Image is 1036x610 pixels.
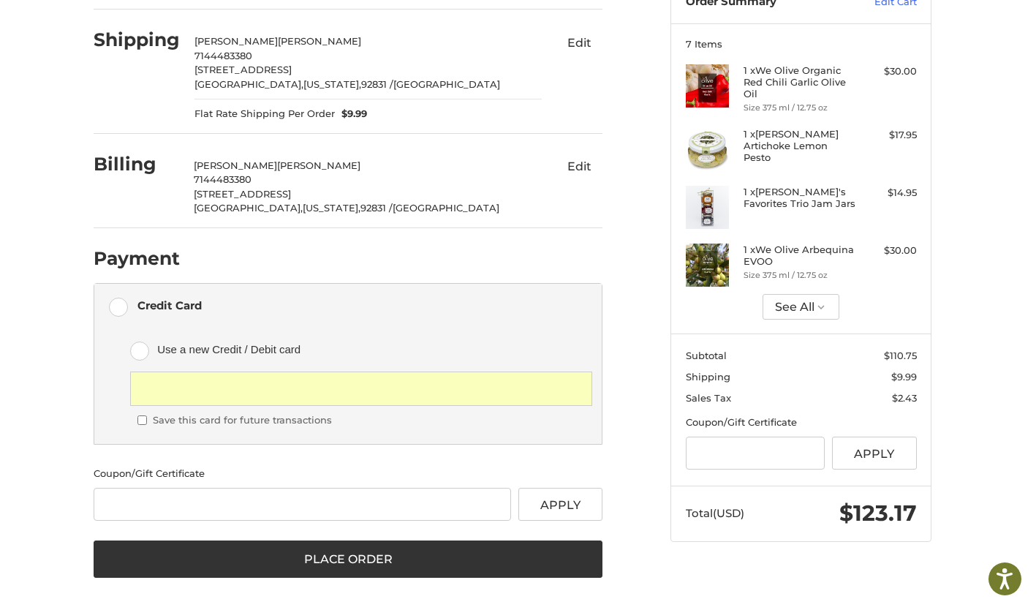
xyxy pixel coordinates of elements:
div: Coupon/Gift Certificate [94,467,602,481]
span: [US_STATE], [303,78,361,90]
li: Size 375 ml / 12.75 oz [744,102,855,114]
span: [PERSON_NAME] [278,35,361,47]
h3: 7 Items [686,38,917,50]
span: 7144483380 [194,173,252,185]
p: We're away right now. Please check back later! [20,22,165,34]
button: Edit [556,31,602,54]
span: [GEOGRAPHIC_DATA] [393,78,500,90]
span: [PERSON_NAME] [194,35,278,47]
span: 92831 / [361,78,393,90]
span: Subtotal [686,350,727,361]
button: Apply [832,437,917,470]
span: 92831 / [360,202,393,214]
span: $123.17 [839,500,917,527]
h4: 1 x We Olive Arbequina EVOO [744,244,855,268]
span: [PERSON_NAME] [194,159,277,171]
button: Edit [556,155,602,178]
label: Save this card for future transactions [153,413,332,428]
span: Sales Tax [686,392,731,404]
h4: 1 x [PERSON_NAME] Artichoke Lemon Pesto [744,128,855,164]
span: Use a new Credit / Debit card [157,337,571,361]
span: 7144483380 [194,50,252,61]
div: $17.95 [859,128,917,143]
span: [GEOGRAPHIC_DATA], [194,202,303,214]
span: [STREET_ADDRESS] [194,188,291,200]
div: Coupon/Gift Certificate [686,415,917,430]
button: Open LiveChat chat widget [168,19,186,37]
button: See All [763,294,839,320]
input: Gift Certificate or Coupon Code [94,488,511,521]
span: Total (USD) [686,506,744,520]
span: $110.75 [884,350,917,361]
span: [US_STATE], [303,202,360,214]
h2: Shipping [94,29,180,51]
li: Size 375 ml / 12.75 oz [744,269,855,282]
span: Flat Rate Shipping Per Order [194,107,335,121]
span: [PERSON_NAME] [277,159,360,171]
h4: 1 x [PERSON_NAME]'s Favorites Trio Jam Jars [744,186,855,210]
div: Credit Card [137,293,202,317]
div: $30.00 [859,64,917,79]
button: Apply [518,488,603,521]
input: Gift Certificate or Coupon Code [686,437,825,470]
h2: Billing [94,153,179,176]
div: $14.95 [859,186,917,200]
span: [GEOGRAPHIC_DATA] [393,202,499,214]
span: $2.43 [892,392,917,404]
span: [STREET_ADDRESS] [194,64,292,75]
h2: Payment [94,247,180,270]
span: $9.99 [335,107,368,121]
button: Place Order [94,541,602,579]
div: $30.00 [859,244,917,258]
span: [GEOGRAPHIC_DATA], [194,78,303,90]
iframe: Secure card payment input frame [140,382,582,396]
span: Shipping [686,371,730,383]
span: $9.99 [891,371,917,383]
h4: 1 x We Olive Organic Red Chili Garlic Olive Oil [744,64,855,100]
